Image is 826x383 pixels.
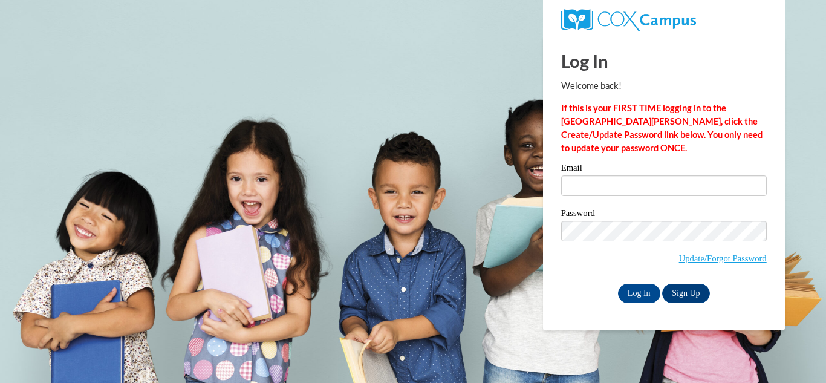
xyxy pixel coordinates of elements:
[561,209,767,221] label: Password
[561,79,767,93] p: Welcome back!
[662,284,709,303] a: Sign Up
[561,103,763,153] strong: If this is your FIRST TIME logging in to the [GEOGRAPHIC_DATA][PERSON_NAME], click the Create/Upd...
[561,48,767,73] h1: Log In
[618,284,660,303] input: Log In
[561,14,696,24] a: COX Campus
[561,163,767,175] label: Email
[561,9,696,31] img: COX Campus
[679,254,767,263] a: Update/Forgot Password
